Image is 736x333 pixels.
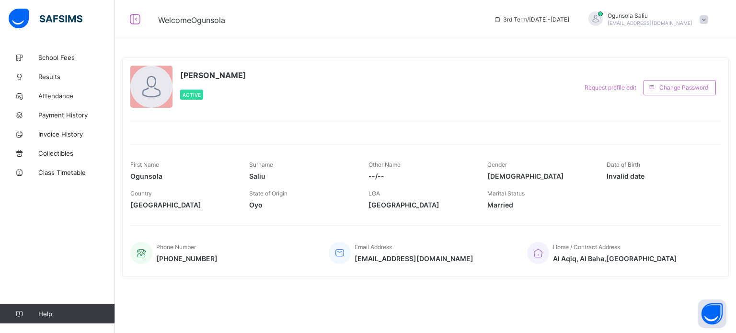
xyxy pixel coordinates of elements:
span: Email Address [355,243,392,251]
span: Invalid date [607,172,711,180]
span: Collectibles [38,149,115,157]
span: Al Aqiq, Al Baha,[GEOGRAPHIC_DATA] [553,254,677,263]
span: Invoice History [38,130,115,138]
span: Other Name [368,161,401,168]
span: --/-- [368,172,473,180]
span: Oyo [249,201,354,209]
span: Active [183,92,201,98]
span: State of Origin [249,190,287,197]
span: [PHONE_NUMBER] [156,254,218,263]
span: Ogunsola Saliu [608,12,692,19]
span: [DEMOGRAPHIC_DATA] [487,172,592,180]
span: Date of Birth [607,161,640,168]
span: session/term information [494,16,569,23]
span: Results [38,73,115,80]
span: School Fees [38,54,115,61]
span: [EMAIL_ADDRESS][DOMAIN_NAME] [608,20,692,26]
span: Help [38,310,115,318]
span: First Name [130,161,159,168]
span: LGA [368,190,380,197]
span: Marital Status [487,190,525,197]
button: Open asap [698,299,726,328]
span: Ogunsola [130,172,235,180]
span: Home / Contract Address [553,243,620,251]
span: [EMAIL_ADDRESS][DOMAIN_NAME] [355,254,473,263]
span: Welcome Ogunsola [158,15,225,25]
span: Request profile edit [585,84,636,91]
span: Gender [487,161,507,168]
span: [GEOGRAPHIC_DATA] [130,201,235,209]
span: Married [487,201,592,209]
img: safsims [9,9,82,29]
span: Class Timetable [38,169,115,176]
div: OgunsolaSaliu [579,11,713,27]
span: [PERSON_NAME] [180,70,246,80]
span: Surname [249,161,273,168]
span: [GEOGRAPHIC_DATA] [368,201,473,209]
span: Country [130,190,152,197]
span: Payment History [38,111,115,119]
span: Change Password [659,84,708,91]
span: Phone Number [156,243,196,251]
span: Saliu [249,172,354,180]
span: Attendance [38,92,115,100]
